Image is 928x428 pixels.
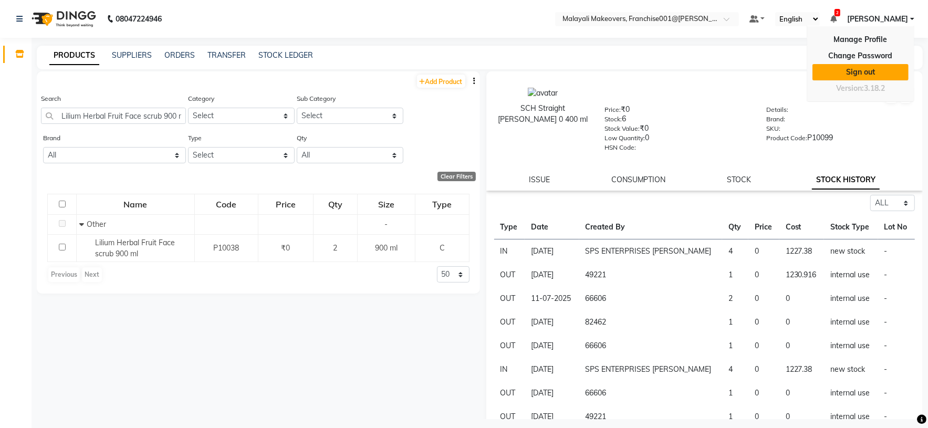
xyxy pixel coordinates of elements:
[722,215,748,239] th: Qty
[297,94,336,103] label: Sub Category
[812,64,909,80] a: Sign out
[525,239,579,264] td: [DATE]
[779,358,825,381] td: 1227.38
[748,358,779,381] td: 0
[87,220,106,229] span: Other
[604,132,750,147] div: 0
[604,143,636,152] label: HSN Code:
[604,113,750,128] div: 6
[824,239,878,264] td: new stock
[579,239,723,264] td: SPS ENTERPRISES [PERSON_NAME]
[579,310,723,334] td: 82462
[766,133,807,143] label: Product Code:
[722,381,748,405] td: 1
[416,195,468,214] div: Type
[79,220,87,229] span: Collapse Row
[604,105,621,114] label: Price:
[494,310,525,334] td: OUT
[49,46,99,65] a: PRODUCTS
[722,310,748,334] td: 1
[529,175,550,184] a: ISSUE
[579,263,723,287] td: 49221
[727,175,751,184] a: STOCK
[812,48,909,64] a: Change Password
[494,358,525,381] td: IN
[779,215,825,239] th: Cost
[384,220,388,229] span: -
[297,133,307,143] label: Qty
[748,381,779,405] td: 0
[604,114,622,124] label: Stock:
[440,243,445,253] span: C
[748,215,779,239] th: Price
[779,334,825,358] td: 0
[812,81,909,96] div: Version:3.18.2
[748,287,779,310] td: 0
[748,263,779,287] td: 0
[525,381,579,405] td: [DATE]
[579,334,723,358] td: 66606
[748,310,779,334] td: 0
[41,108,186,124] input: Search by product name or code
[824,287,878,310] td: internal use
[779,287,825,310] td: 0
[258,50,313,60] a: STOCK LEDGER
[812,32,909,48] a: Manage Profile
[824,215,878,239] th: Stock Type
[878,310,915,334] td: -
[847,14,908,25] span: [PERSON_NAME]
[579,358,723,381] td: SPS ENTERPRISES [PERSON_NAME]
[41,94,61,103] label: Search
[525,263,579,287] td: [DATE]
[824,358,878,381] td: new stock
[748,334,779,358] td: 0
[188,94,214,103] label: Category
[830,14,837,24] a: 2
[878,287,915,310] td: -
[748,239,779,264] td: 0
[604,133,645,143] label: Low Quantity:
[528,88,558,99] img: avatar
[95,238,175,258] span: Lilium Herbal Fruit Face scrub 900 ml
[579,287,723,310] td: 66606
[525,334,579,358] td: [DATE]
[27,4,99,34] img: logo
[579,381,723,405] td: 66606
[314,195,357,214] div: Qty
[375,243,398,253] span: 900 ml
[766,124,780,133] label: SKU:
[824,334,878,358] td: internal use
[164,50,195,60] a: ORDERS
[207,50,246,60] a: TRANSFER
[604,124,640,133] label: Stock Value:
[214,243,239,253] span: P10038
[417,75,465,88] a: Add Product
[722,358,748,381] td: 4
[878,334,915,358] td: -
[494,334,525,358] td: OUT
[525,215,579,239] th: Date
[112,50,152,60] a: SUPPLIERS
[494,263,525,287] td: OUT
[878,215,915,239] th: Lot No
[812,171,880,190] a: STOCK HISTORY
[525,287,579,310] td: 11-07-2025
[779,381,825,405] td: 0
[766,132,912,147] div: P10099
[497,103,589,125] div: SCH Straight [PERSON_NAME] 0 400 ml
[195,195,257,214] div: Code
[358,195,414,214] div: Size
[494,215,525,239] th: Type
[604,104,750,119] div: ₹0
[43,133,60,143] label: Brand
[779,263,825,287] td: 1230.916
[494,381,525,405] td: OUT
[525,310,579,334] td: [DATE]
[579,215,723,239] th: Created By
[494,287,525,310] td: OUT
[878,381,915,405] td: -
[77,195,194,214] div: Name
[878,239,915,264] td: -
[722,263,748,287] td: 1
[779,310,825,334] td: 0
